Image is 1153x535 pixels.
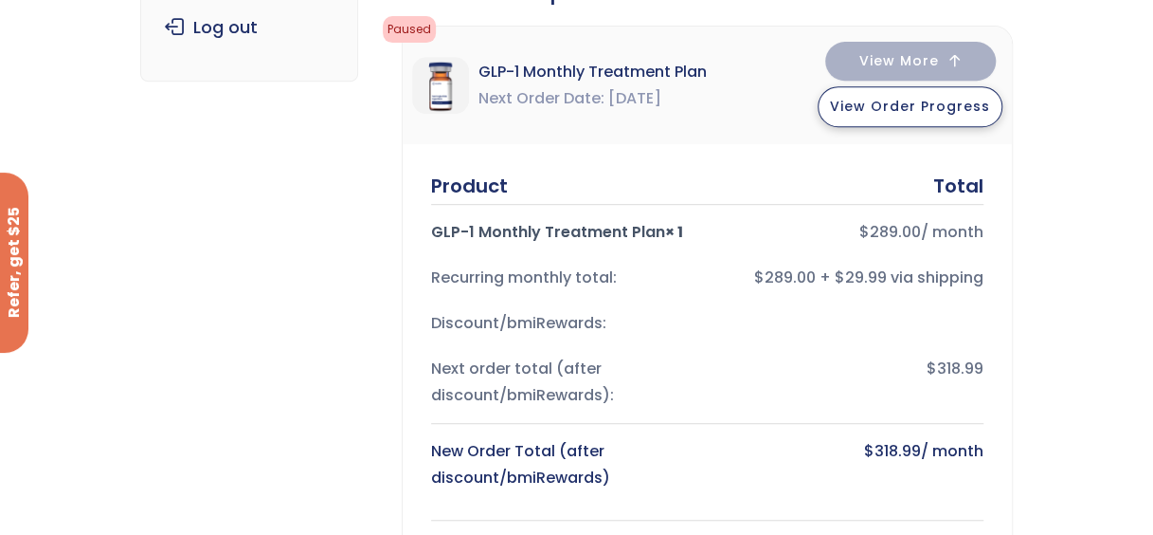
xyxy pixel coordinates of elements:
span: $ [859,221,870,243]
strong: × 1 [665,221,683,243]
button: View More [825,42,996,81]
span: View More [859,55,939,67]
div: New Order Total (after discount/bmiRewards) [431,438,696,491]
bdi: 318.99 [864,440,921,462]
div: $289.00 + $29.99 via shipping [718,265,983,291]
div: Recurring monthly total: [431,265,696,291]
button: View Order Progress [818,86,1002,127]
div: $318.99 [718,356,983,409]
bdi: 289.00 [859,221,921,243]
div: / month [718,219,983,246]
span: $ [864,440,874,462]
div: Total [933,173,983,199]
div: / month [718,438,983,491]
div: GLP-1 Monthly Treatment Plan [431,219,696,246]
span: Paused [383,16,436,43]
a: Log out [155,8,343,47]
div: Next order total (after discount/bmiRewards): [431,356,696,409]
div: Discount/bmiRewards: [431,310,696,337]
span: Next Order Date [478,85,604,112]
div: Product [431,173,508,199]
span: [DATE] [608,85,661,112]
span: View Order Progress [830,97,990,116]
span: GLP-1 Monthly Treatment Plan [478,59,707,85]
